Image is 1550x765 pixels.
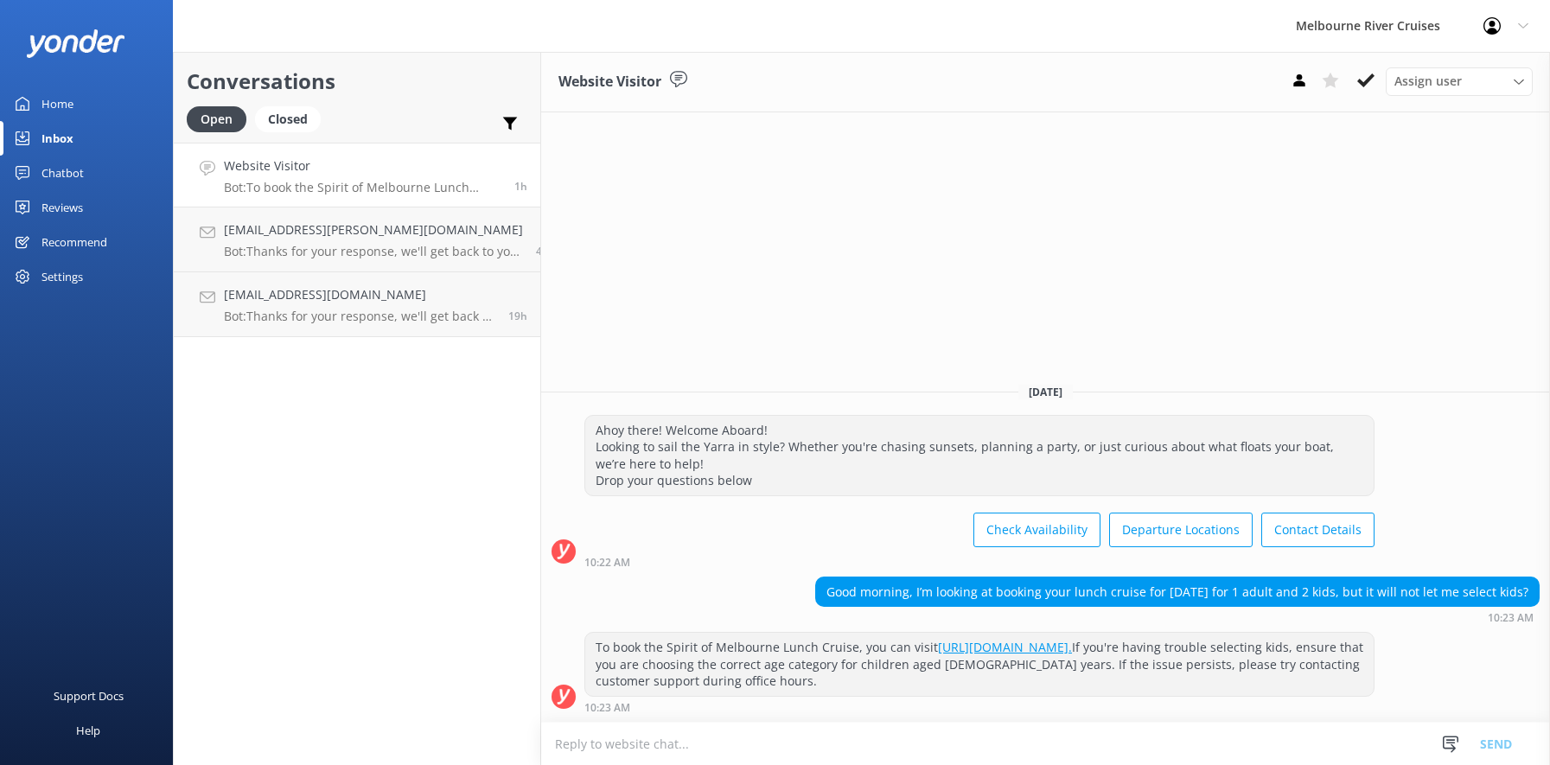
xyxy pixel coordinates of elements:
[224,220,523,239] h4: [EMAIL_ADDRESS][PERSON_NAME][DOMAIN_NAME]
[1488,613,1534,623] strong: 10:23 AM
[938,639,1072,655] a: [URL][DOMAIN_NAME].
[224,156,501,175] h4: Website Visitor
[224,244,523,259] p: Bot: Thanks for your response, we'll get back to you as soon as we can during opening hours.
[584,556,1375,568] div: Oct 09 2025 10:22am (UTC +11:00) Australia/Sydney
[224,180,501,195] p: Bot: To book the Spirit of Melbourne Lunch Cruise, you can visit [URL][DOMAIN_NAME]. If you're ha...
[224,309,495,324] p: Bot: Thanks for your response, we'll get back to you as soon as we can during opening hours.
[973,513,1100,547] button: Check Availability
[76,713,100,748] div: Help
[558,71,661,93] h3: Website Visitor
[1394,72,1462,91] span: Assign user
[255,106,321,132] div: Closed
[41,121,73,156] div: Inbox
[585,633,1374,696] div: To book the Spirit of Melbourne Lunch Cruise, you can visit If you're having trouble selecting ki...
[26,29,125,58] img: yonder-white-logo.png
[41,259,83,294] div: Settings
[54,679,124,713] div: Support Docs
[41,156,84,190] div: Chatbot
[584,558,630,568] strong: 10:22 AM
[1261,513,1375,547] button: Contact Details
[1386,67,1533,95] div: Assign User
[174,272,540,337] a: [EMAIL_ADDRESS][DOMAIN_NAME]Bot:Thanks for your response, we'll get back to you as soon as we can...
[584,703,630,713] strong: 10:23 AM
[224,285,495,304] h4: [EMAIL_ADDRESS][DOMAIN_NAME]
[41,225,107,259] div: Recommend
[187,65,527,98] h2: Conversations
[174,207,540,272] a: [EMAIL_ADDRESS][PERSON_NAME][DOMAIN_NAME]Bot:Thanks for your response, we'll get back to you as s...
[816,577,1539,607] div: Good morning, I’m looking at booking your lunch cruise for [DATE] for 1 adult and 2 kids, but it ...
[187,109,255,128] a: Open
[255,109,329,128] a: Closed
[187,106,246,132] div: Open
[1109,513,1253,547] button: Departure Locations
[584,701,1375,713] div: Oct 09 2025 10:23am (UTC +11:00) Australia/Sydney
[1018,385,1073,399] span: [DATE]
[585,416,1374,495] div: Ahoy there! Welcome Aboard! Looking to sail the Yarra in style? Whether you're chasing sunsets, p...
[174,143,540,207] a: Website VisitorBot:To book the Spirit of Melbourne Lunch Cruise, you can visit [URL][DOMAIN_NAME]...
[815,611,1540,623] div: Oct 09 2025 10:23am (UTC +11:00) Australia/Sydney
[41,190,83,225] div: Reviews
[536,244,549,258] span: Oct 09 2025 08:04am (UTC +11:00) Australia/Sydney
[514,179,527,194] span: Oct 09 2025 10:23am (UTC +11:00) Australia/Sydney
[41,86,73,121] div: Home
[508,309,527,323] span: Oct 08 2025 04:22pm (UTC +11:00) Australia/Sydney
